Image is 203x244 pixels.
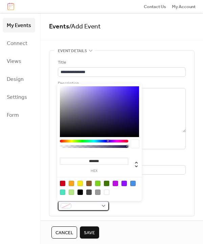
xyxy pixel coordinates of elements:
span: Connect [7,38,27,49]
a: Connect [3,36,35,50]
a: Contact Us [144,3,166,10]
a: Design [3,72,35,86]
div: #9B9B9B [95,190,100,195]
div: #4A4A4A [86,190,92,195]
span: My Events [7,20,31,31]
img: logo [7,3,14,10]
div: #D0021B [60,181,65,186]
a: Form [3,108,35,122]
div: Title [58,59,184,66]
div: #000000 [77,190,83,195]
div: #8B572A [86,181,92,186]
button: Cancel [51,226,77,239]
div: #417505 [104,181,109,186]
span: Event details [58,48,87,54]
div: #BD10E0 [113,181,118,186]
a: My Events [3,18,35,32]
div: #50E3C2 [60,190,65,195]
div: #F5A623 [69,181,74,186]
label: hex [60,169,128,173]
span: Settings [7,92,27,103]
div: #9013FE [121,181,127,186]
a: Settings [3,90,35,104]
span: Design [7,74,24,85]
a: My Account [172,3,196,10]
span: Cancel [55,229,73,236]
a: Views [3,54,35,68]
div: Description [58,80,184,87]
div: #7ED321 [95,181,100,186]
div: #B8E986 [69,190,74,195]
span: / Add Event [69,20,101,33]
div: #F8E71C [77,181,83,186]
a: Events [49,20,69,33]
div: #4A90E2 [130,181,136,186]
span: Save [84,229,95,236]
div: #FFFFFF [104,190,109,195]
span: Views [7,56,21,67]
span: Form [7,110,19,120]
button: Save [80,226,99,239]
